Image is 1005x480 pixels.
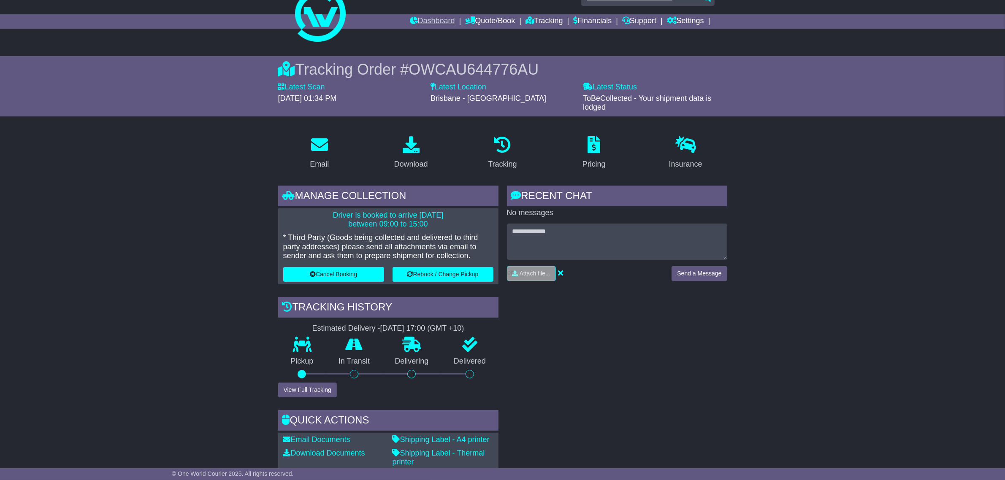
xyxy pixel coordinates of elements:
a: Pricing [577,133,611,173]
div: Pricing [582,159,606,170]
label: Latest Location [431,83,486,92]
p: * Third Party (Goods being collected and delivered to third party addresses) please send all atta... [283,233,493,261]
button: Send a Message [672,266,727,281]
p: No messages [507,208,727,218]
div: Tracking [488,159,517,170]
a: Dashboard [410,14,455,29]
div: Tracking Order # [278,60,727,78]
div: Insurance [669,159,702,170]
span: OWCAU644776AU [409,61,539,78]
p: Driver is booked to arrive [DATE] between 09:00 to 15:00 [283,211,493,229]
div: Tracking history [278,297,498,320]
label: Latest Scan [278,83,325,92]
div: Email [310,159,329,170]
span: [DATE] 01:34 PM [278,94,337,102]
a: Email [304,133,334,173]
div: RECENT CHAT [507,186,727,208]
button: Rebook / Change Pickup [393,267,493,282]
a: Financials [573,14,612,29]
span: © One World Courier 2025. All rights reserved. [172,470,294,477]
a: Download [389,133,433,173]
div: Download [394,159,428,170]
label: Latest Status [583,83,637,92]
a: Download Documents [283,449,365,457]
a: Tracking [526,14,563,29]
a: Settings [667,14,704,29]
a: Support [622,14,656,29]
a: Insurance [664,133,708,173]
span: Brisbane - [GEOGRAPHIC_DATA] [431,94,546,102]
span: ToBeCollected - Your shipment data is lodged [583,94,711,112]
button: View Full Tracking [278,383,337,397]
button: Cancel Booking [283,267,384,282]
a: Email Documents [283,435,350,444]
a: Shipping Label - A4 printer [393,435,490,444]
p: Delivering [382,357,442,366]
a: Shipping Label - Thermal printer [393,449,485,467]
p: Delivered [441,357,498,366]
p: Pickup [278,357,326,366]
div: Manage collection [278,186,498,208]
a: Tracking [482,133,522,173]
div: [DATE] 17:00 (GMT +10) [380,324,464,333]
p: In Transit [326,357,382,366]
div: Estimated Delivery - [278,324,498,333]
a: Quote/Book [465,14,515,29]
div: Quick Actions [278,410,498,433]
